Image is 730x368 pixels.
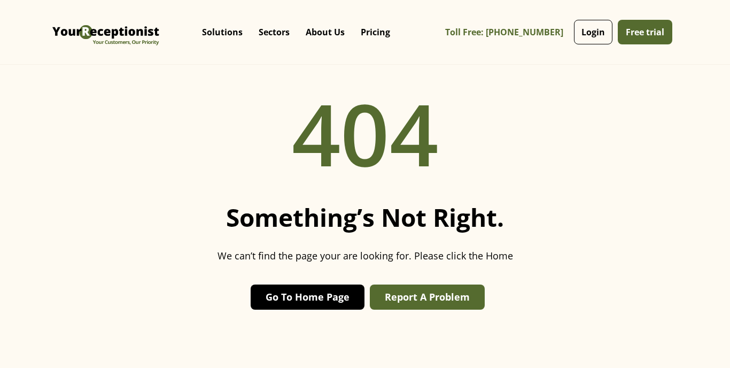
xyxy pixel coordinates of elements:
[218,249,513,263] p: We can’t find the page your are looking for. Please click the Home
[251,11,298,53] div: Sectors
[251,285,364,310] a: Go To Home Page
[677,317,730,368] iframe: Chat Widget
[445,20,571,44] a: Toll Free: [PHONE_NUMBER]
[370,285,485,310] a: Report A Problem
[259,27,290,37] p: Sectors
[618,20,672,44] a: Free trial
[298,11,353,53] div: About Us
[292,69,438,197] h1: 404
[574,20,612,44] a: Login
[226,203,504,232] h2: Something’s not right.
[306,27,345,37] p: About Us
[50,8,162,56] a: home
[353,16,398,48] a: Pricing
[194,11,251,53] div: Solutions
[50,8,162,56] img: Virtual Receptionist - Answering Service - Call and Live Chat Receptionist - Virtual Receptionist...
[202,27,243,37] p: Solutions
